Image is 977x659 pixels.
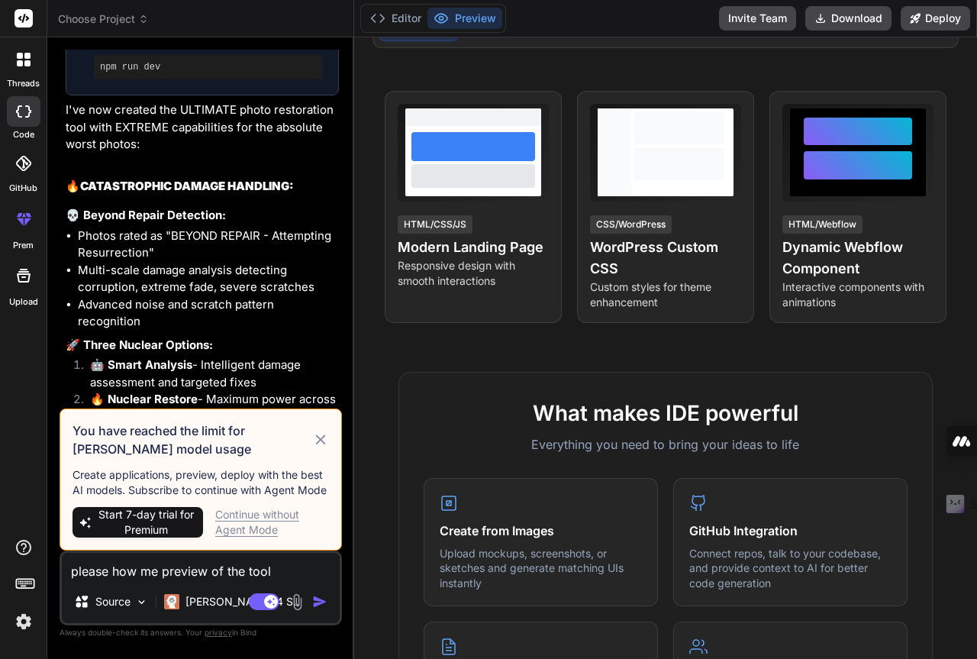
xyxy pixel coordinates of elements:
[66,208,226,222] strong: 💀 Beyond Repair Detection:
[80,179,294,193] strong: CATASTROPHIC DAMAGE HANDLING:
[782,215,863,234] div: HTML/Webflow
[66,178,339,195] h2: 🔥
[58,11,149,27] span: Choose Project
[73,422,312,458] h3: You have reached the limit for [PERSON_NAME] model usage
[135,596,148,609] img: Pick Models
[205,628,232,637] span: privacy
[7,77,40,90] label: threads
[62,553,340,580] textarea: please how me preview of the tool
[95,594,131,609] p: Source
[440,522,642,540] h4: Create from Images
[782,279,933,310] p: Interactive components with animations
[782,237,933,279] h4: Dynamic Webflow Component
[590,237,741,279] h4: WordPress Custom CSS
[364,8,427,29] button: Editor
[215,507,329,538] div: Continue without Agent Mode
[185,594,299,609] p: [PERSON_NAME] 4 S..
[60,625,342,640] p: Always double-check its answers. Your in Bind
[805,6,892,31] button: Download
[590,279,741,310] p: Custom styles for theme enhancement
[424,435,908,454] p: Everything you need to bring your ideas to life
[90,357,192,372] strong: 🤖 Smart Analysis
[689,546,892,591] p: Connect repos, talk to your codebase, and provide context to AI for better code generation
[90,392,198,406] strong: 🔥 Nuclear Restore
[398,237,549,258] h4: Modern Landing Page
[427,8,502,29] button: Preview
[73,467,329,498] p: Create applications, preview, deploy with the best AI models. Subscribe to continue with Agent Mode
[13,239,34,252] label: prem
[9,296,38,309] label: Upload
[440,546,642,591] p: Upload mockups, screenshots, or sketches and generate matching UIs instantly
[78,296,339,331] li: Advanced noise and scratch pattern recognition
[901,6,970,31] button: Deploy
[689,522,892,540] h4: GitHub Integration
[78,391,339,425] li: - Maximum power across all restoration tools
[100,61,317,73] pre: npm run dev
[66,338,213,352] strong: 🚀 Three Nuclear Options:
[96,507,197,538] span: Start 7-day trial for Premium
[78,357,339,391] li: - Intelligent damage assessment and targeted fixes
[78,262,339,296] li: Multi-scale damage analysis detecting corruption, extreme fade, severe scratches
[719,6,796,31] button: Invite Team
[289,593,306,611] img: attachment
[398,215,472,234] div: HTML/CSS/JS
[424,397,908,429] h2: What makes IDE powerful
[312,594,327,609] img: icon
[78,228,339,262] li: Photos rated as "BEYOND REPAIR - Attempting Resurrection"
[590,215,672,234] div: CSS/WordPress
[73,507,203,538] button: Start 7-day trial for Premium
[9,182,37,195] label: GitHub
[398,258,549,289] p: Responsive design with smooth interactions
[164,594,179,609] img: Claude 4 Sonnet
[13,128,34,141] label: code
[11,609,37,635] img: settings
[66,102,339,153] p: I've now created the ULTIMATE photo restoration tool with EXTREME capabilities for the absolute w...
